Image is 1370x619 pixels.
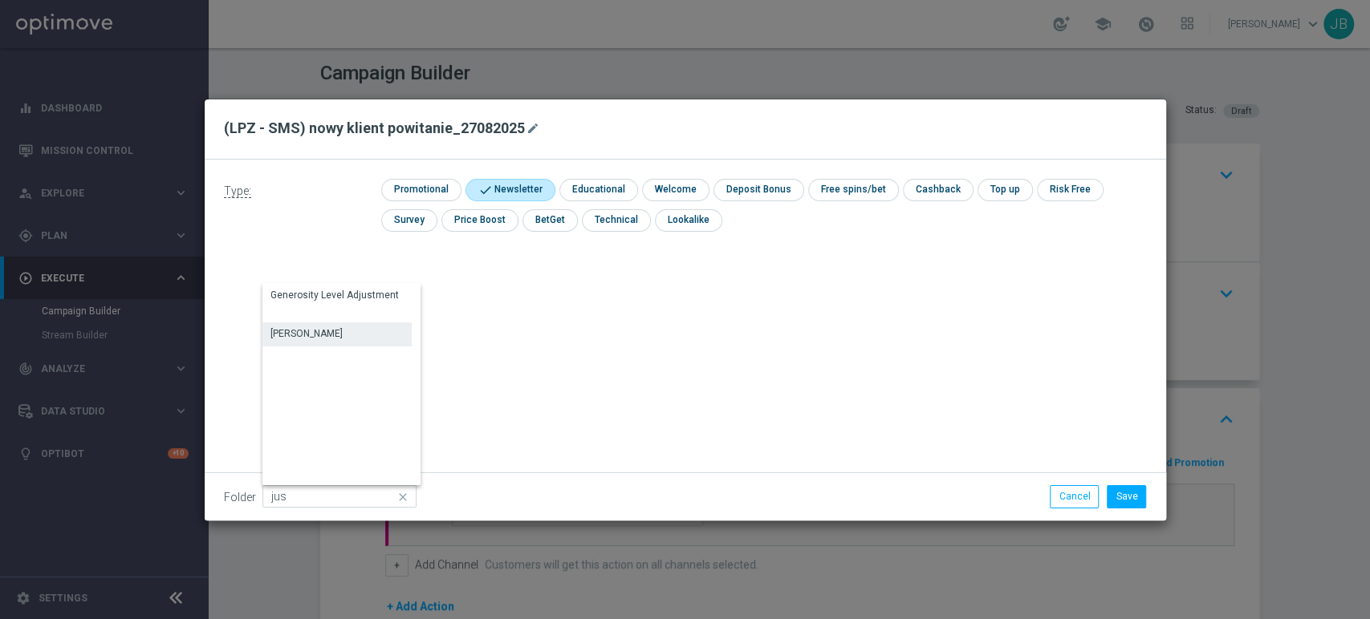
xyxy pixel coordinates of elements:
input: Quick find [262,485,417,508]
i: close [396,486,412,508]
div: Generosity Level Adjustment [270,288,399,302]
div: Press SPACE to select this row. [262,284,412,322]
button: mode_edit [525,119,545,138]
label: Folder [224,491,256,504]
div: Press SPACE to select this row. [262,322,412,346]
h2: (LPZ - SMS) nowy klient powitanie_27082025 [224,119,525,138]
button: Save [1107,485,1146,508]
button: Cancel [1050,485,1099,508]
div: [PERSON_NAME] [270,326,343,341]
span: Type: [224,184,251,198]
i: mode_edit [526,122,539,135]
